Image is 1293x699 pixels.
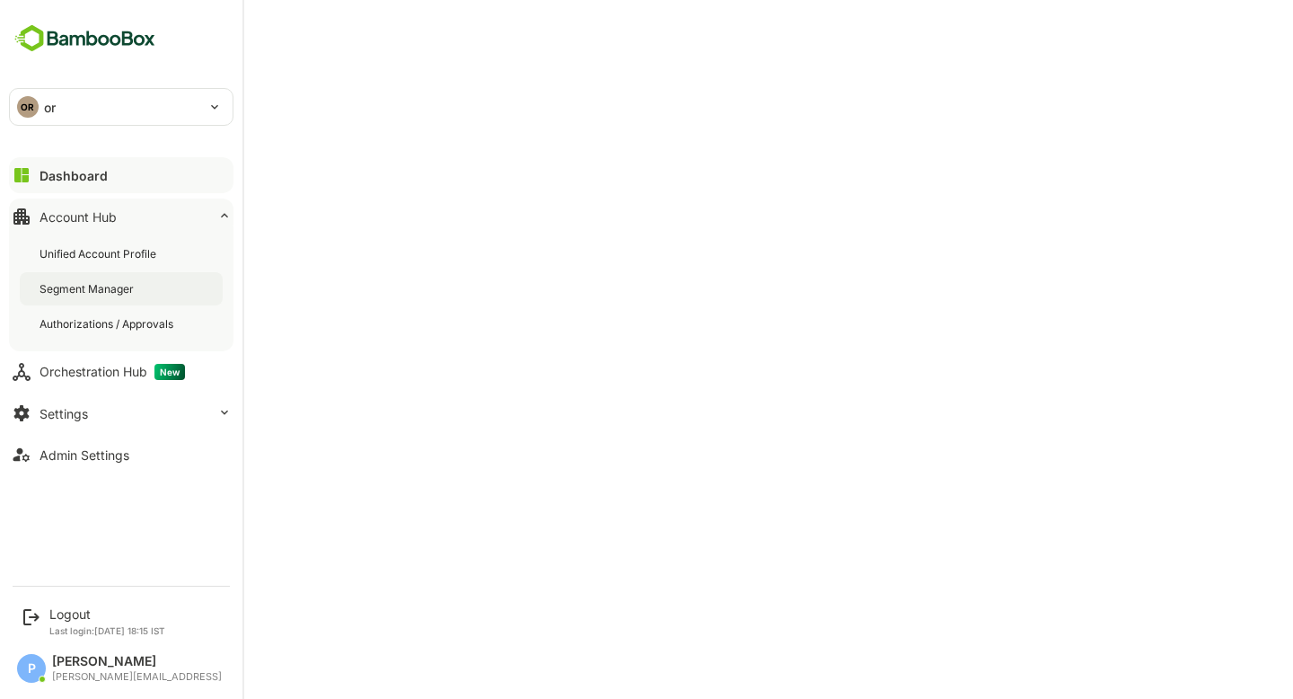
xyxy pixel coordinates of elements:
[49,606,165,622] div: Logout
[40,168,108,183] div: Dashboard
[44,98,56,117] p: or
[40,281,137,296] div: Segment Manager
[52,654,222,669] div: [PERSON_NAME]
[17,654,46,683] div: P
[17,96,39,118] div: OR
[40,316,177,332] div: Authorizations / Approvals
[40,364,185,380] div: Orchestration Hub
[9,354,233,390] button: Orchestration HubNew
[9,157,233,193] button: Dashboard
[40,209,117,225] div: Account Hub
[9,22,161,56] img: BambooboxFullLogoMark.5f36c76dfaba33ec1ec1367b70bb1252.svg
[154,364,185,380] span: New
[49,625,165,636] p: Last login: [DATE] 18:15 IST
[9,199,233,234] button: Account Hub
[40,447,129,463] div: Admin Settings
[40,406,88,421] div: Settings
[10,89,233,125] div: ORor
[9,437,233,473] button: Admin Settings
[9,395,233,431] button: Settings
[40,246,160,261] div: Unified Account Profile
[52,671,222,683] div: [PERSON_NAME][EMAIL_ADDRESS]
